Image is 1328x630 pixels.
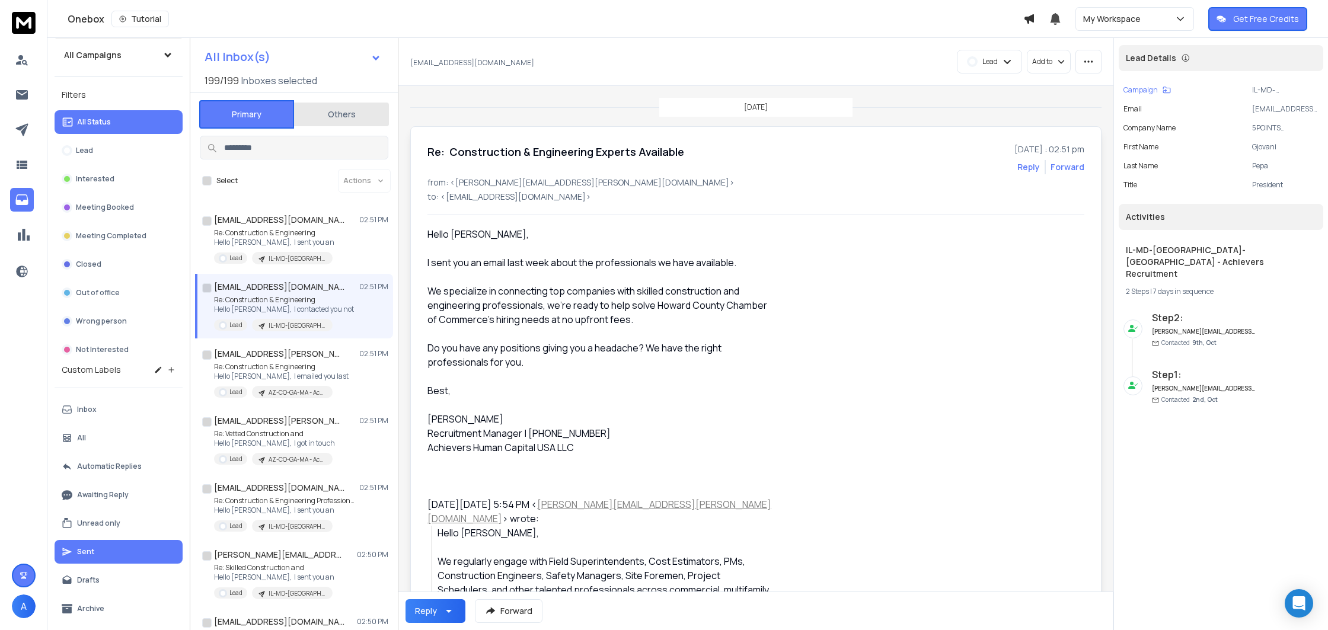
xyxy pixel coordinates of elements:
[205,73,239,88] span: 199 / 199
[195,45,391,69] button: All Inbox(s)
[359,215,388,225] p: 02:51 PM
[214,482,344,494] h1: [EMAIL_ADDRESS][DOMAIN_NAME]
[1208,7,1307,31] button: Get Free Credits
[229,589,242,597] p: Lead
[214,549,344,561] h1: [PERSON_NAME][EMAIL_ADDRESS][DOMAIN_NAME]
[76,345,129,354] p: Not Interested
[359,416,388,426] p: 02:51 PM
[427,177,1084,188] p: from: <[PERSON_NAME][EMAIL_ADDRESS][PERSON_NAME][DOMAIN_NAME]>
[229,455,242,463] p: Lead
[1192,395,1218,404] span: 2nd, Oct
[438,554,774,625] div: We regularly engage with Field Superintendents, Cost Estimators, PMs, Construction Engineers, Saf...
[214,506,356,515] p: Hello [PERSON_NAME], I sent you an
[77,117,111,127] p: All Status
[744,103,768,112] p: [DATE]
[1152,384,1256,393] h6: [PERSON_NAME][EMAIL_ADDRESS][PERSON_NAME][DOMAIN_NAME]
[76,231,146,241] p: Meeting Completed
[55,224,183,248] button: Meeting Completed
[1083,13,1145,25] p: My Workspace
[214,616,344,628] h1: [EMAIL_ADDRESS][DOMAIN_NAME]
[1152,367,1256,382] h6: Step 1 :
[214,439,335,448] p: Hello [PERSON_NAME], I got in touch
[359,483,388,493] p: 02:51 PM
[427,498,771,525] a: [PERSON_NAME][EMAIL_ADDRESS][PERSON_NAME][DOMAIN_NAME]
[1285,589,1313,618] div: Open Intercom Messenger
[427,497,774,526] div: [DATE][DATE] 5:54 PM < > wrote:
[438,526,774,540] div: Hello [PERSON_NAME],
[1123,142,1158,152] p: First Name
[427,412,774,426] div: [PERSON_NAME]
[1051,161,1084,173] div: Forward
[214,214,344,226] h1: [EMAIL_ADDRESS][DOMAIN_NAME]
[1192,338,1217,347] span: 9th, Oct
[77,575,100,585] p: Drafts
[214,228,334,238] p: Re: Construction & Engineering
[1014,143,1084,155] p: [DATE] : 02:51 pm
[55,426,183,450] button: All
[427,191,1084,203] p: to: <[EMAIL_ADDRESS][DOMAIN_NAME]>
[427,426,774,440] div: Recruitment Manager | [PHONE_NUMBER]
[214,238,334,247] p: Hello [PERSON_NAME], I sent you an
[1161,395,1218,404] p: Contacted
[475,599,542,623] button: Forward
[1017,161,1040,173] button: Reply
[55,338,183,362] button: Not Interested
[76,316,127,326] p: Wrong person
[410,58,534,68] p: [EMAIL_ADDRESS][DOMAIN_NAME]
[111,11,169,27] button: Tutorial
[77,604,104,613] p: Archive
[55,483,183,507] button: Awaiting Reply
[55,87,183,103] h3: Filters
[62,364,121,376] h3: Custom Labels
[357,617,388,626] p: 02:50 PM
[294,101,389,127] button: Others
[1161,338,1217,347] p: Contacted
[1252,104,1319,114] p: [EMAIL_ADDRESS][DOMAIN_NAME]
[55,568,183,592] button: Drafts
[77,547,94,557] p: Sent
[269,254,325,263] p: IL-MD-[GEOGRAPHIC_DATA]-[GEOGRAPHIC_DATA] - Achievers Recruitment
[1153,286,1214,296] span: 7 days in sequence
[214,573,334,582] p: Hello [PERSON_NAME], I sent you an
[77,433,86,443] p: All
[55,252,183,276] button: Closed
[269,522,325,531] p: IL-MD-[GEOGRAPHIC_DATA]-[GEOGRAPHIC_DATA] - Achievers Recruitment
[205,51,270,63] h1: All Inbox(s)
[427,383,774,398] div: Best,
[427,255,774,270] div: I sent you an email last week about the professionals we have available.
[12,594,36,618] button: A
[55,281,183,305] button: Out of office
[214,415,344,427] h1: [EMAIL_ADDRESS][PERSON_NAME][PERSON_NAME][DOMAIN_NAME]
[1123,85,1171,95] button: Campaign
[55,139,183,162] button: Lead
[76,174,114,184] p: Interested
[214,281,344,293] h1: [EMAIL_ADDRESS][DOMAIN_NAME]
[76,288,120,298] p: Out of office
[214,362,349,372] p: Re: Construction & Engineering
[1126,244,1316,280] h1: IL-MD-[GEOGRAPHIC_DATA]-[GEOGRAPHIC_DATA] - Achievers Recruitment
[1252,180,1319,190] p: President
[982,57,998,66] p: Lead
[359,349,388,359] p: 02:51 PM
[216,176,238,186] label: Select
[1123,180,1137,190] p: title
[1126,287,1316,296] div: |
[427,284,774,327] div: We specialize in connecting top companies with skilled construction and engineering professionals...
[214,348,344,360] h1: [EMAIL_ADDRESS][PERSON_NAME][DOMAIN_NAME]
[214,372,349,381] p: Hello [PERSON_NAME], I emailed you last
[229,321,242,330] p: Lead
[359,282,388,292] p: 02:51 PM
[427,440,774,455] div: Achievers Human Capital USA LLC
[55,309,183,333] button: Wrong person
[55,110,183,134] button: All Status
[229,388,242,396] p: Lead
[55,540,183,564] button: Sent
[1123,104,1142,114] p: Email
[1123,85,1158,95] p: Campaign
[214,496,356,506] p: Re: Construction & Engineering Professionals
[1126,52,1176,64] p: Lead Details
[55,511,183,535] button: Unread only
[427,341,774,369] div: Do you have any positions giving you a headache? We have the right professionals for you.
[214,305,354,314] p: Hello [PERSON_NAME], I contacted you not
